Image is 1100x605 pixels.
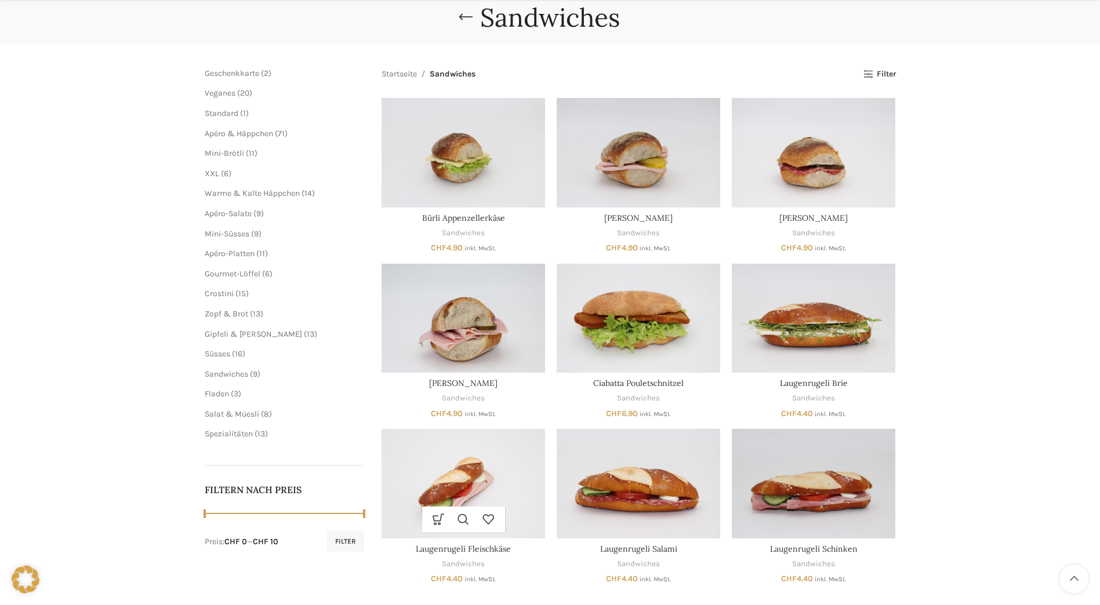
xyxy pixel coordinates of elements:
[451,6,480,29] a: Go back
[815,245,846,252] small: inkl. MwSt.
[464,410,496,418] small: inkl. MwSt.
[253,369,257,379] span: 9
[382,264,545,373] a: Bürli Schinken
[256,209,261,218] span: 9
[863,70,895,79] a: Filter
[431,243,463,253] bdi: 4.90
[259,249,265,258] span: 11
[264,409,269,419] span: 8
[304,188,312,198] span: 14
[382,68,417,81] a: Startseite
[593,378,684,388] a: Ciabatta Pouletschnitzel
[431,574,463,584] bdi: 4.40
[781,574,797,584] span: CHF
[557,429,720,538] a: Laugenrugeli Salami
[382,429,545,538] a: Laugenrugeli Fleischkäse
[234,389,238,399] span: 3
[254,229,259,239] span: 9
[224,537,247,546] span: CHF 0
[205,349,230,359] a: Süsses
[779,213,848,223] a: [PERSON_NAME]
[422,213,505,223] a: Bürli Appenzellerkäse
[307,329,314,339] span: 13
[606,409,638,418] bdi: 6.90
[640,410,671,418] small: inkl. MwSt.
[770,544,858,554] a: Laugenrugeli Schinken
[617,228,660,239] a: Sandwiches
[781,243,797,253] span: CHF
[780,378,848,388] a: Laugenrugeli Brie
[431,574,446,584] span: CHF
[792,393,835,404] a: Sandwiches
[205,389,229,399] span: Fladen
[205,108,238,118] a: Standard
[265,269,270,279] span: 6
[1059,564,1088,593] a: Scroll to top button
[205,169,219,178] a: XXL
[442,559,485,570] a: Sandwiches
[240,88,249,98] span: 20
[205,309,248,319] span: Zopf & Brot
[480,2,620,33] h1: Sandwiches
[732,264,895,373] a: Laugenrugeli Brie
[205,536,278,548] div: Preis: —
[640,575,671,583] small: inkl. MwSt.
[205,269,260,279] span: Gourmet-Löffel
[416,544,511,554] a: Laugenrugeli Fleischkäse
[781,409,813,418] bdi: 4.40
[278,129,285,139] span: 71
[257,429,265,439] span: 13
[382,98,545,207] a: Bürli Appenzellerkäse
[606,243,622,253] span: CHF
[205,148,244,158] a: Mini-Brötli
[781,574,813,584] bdi: 4.40
[600,544,677,554] a: Laugenrugeli Salami
[431,409,463,418] bdi: 4.90
[249,148,255,158] span: 11
[557,98,720,207] a: Bürli Fleischkäse
[327,531,364,552] button: Filter
[732,429,895,538] a: Laugenrugeli Schinken
[606,243,638,253] bdi: 4.90
[451,506,476,533] a: Schnellansicht
[815,410,846,418] small: inkl. MwSt.
[429,378,498,388] a: [PERSON_NAME]
[442,228,485,239] a: Sandwiches
[557,264,720,373] a: Ciabatta Pouletschnitzel
[205,209,252,218] a: Apéro-Salate
[235,349,242,359] span: 16
[781,243,813,253] bdi: 4.90
[205,369,248,379] a: Sandwiches
[205,68,259,78] a: Geschenkkarte
[205,483,365,496] h5: Filtern nach Preis
[205,88,235,98] a: Veganes
[205,289,234,298] a: Crostini
[606,409,622,418] span: CHF
[617,393,660,404] a: Sandwiches
[205,188,300,198] span: Warme & Kalte Häppchen
[224,169,228,178] span: 6
[431,409,446,418] span: CHF
[205,409,259,419] a: Salat & Müesli
[464,245,496,252] small: inkl. MwSt.
[815,575,846,583] small: inkl. MwSt.
[238,289,246,298] span: 15
[243,108,246,118] span: 1
[640,245,671,252] small: inkl. MwSt.
[205,329,302,339] a: Gipfeli & [PERSON_NAME]
[253,309,260,319] span: 13
[781,409,797,418] span: CHF
[426,506,451,533] a: In den Warenkorb legen: „Laugenrugeli Fleischkäse“
[792,559,835,570] a: Sandwiches
[464,575,496,583] small: inkl. MwSt.
[205,229,249,239] a: Mini-Süsses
